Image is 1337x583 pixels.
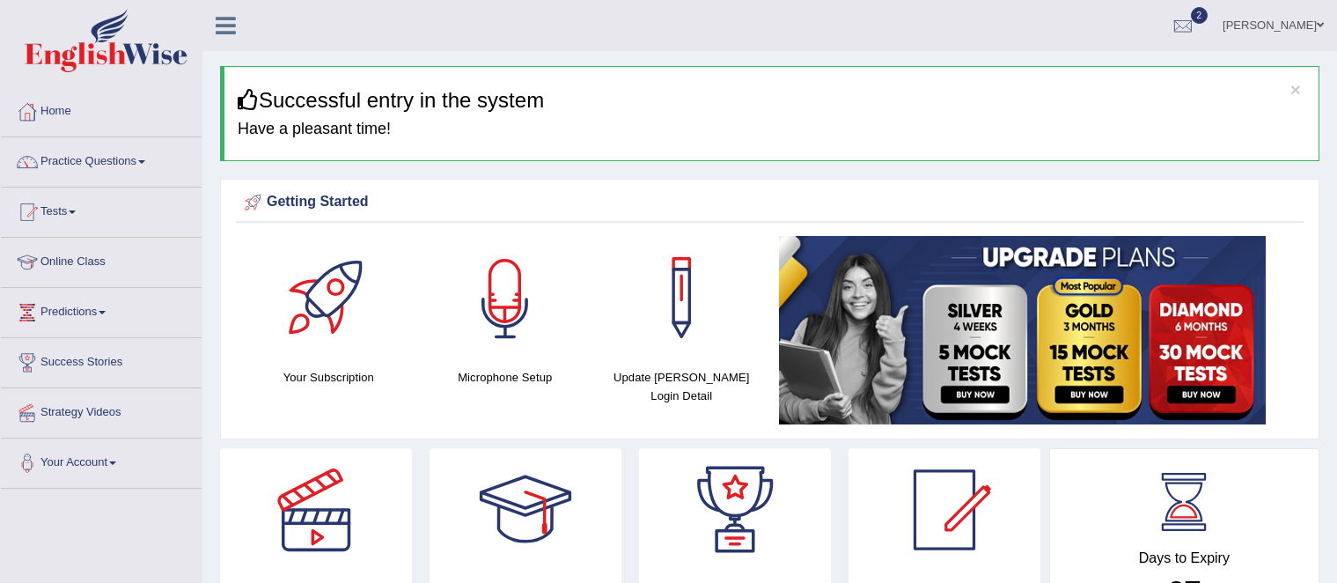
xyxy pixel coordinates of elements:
a: Success Stories [1,338,202,382]
h4: Days to Expiry [1069,550,1299,566]
a: Home [1,87,202,131]
a: Strategy Videos [1,388,202,432]
a: Your Account [1,439,202,483]
h4: Microphone Setup [426,368,585,387]
a: Practice Questions [1,137,202,181]
div: Getting Started [240,189,1299,216]
img: small5.jpg [779,236,1266,424]
span: 2 [1191,7,1208,24]
h4: Update [PERSON_NAME] Login Detail [602,368,761,405]
a: Online Class [1,238,202,282]
a: Tests [1,188,202,232]
h4: Your Subscription [249,368,408,387]
h3: Successful entry in the system [238,89,1305,112]
a: Predictions [1,288,202,332]
button: × [1290,80,1301,99]
h4: Have a pleasant time! [238,121,1305,138]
